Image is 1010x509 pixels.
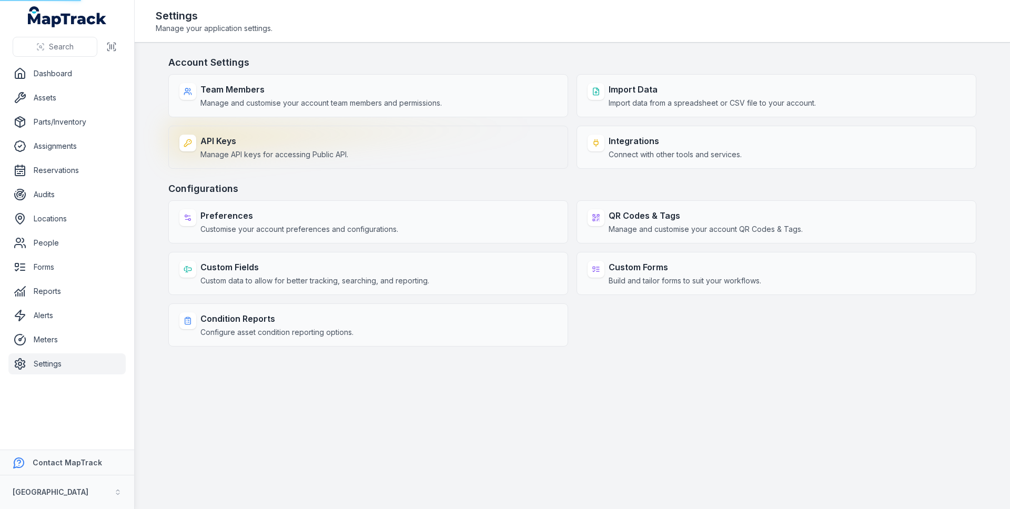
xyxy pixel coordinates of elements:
span: Customise your account preferences and configurations. [200,224,398,235]
a: MapTrack [28,6,107,27]
span: Import data from a spreadsheet or CSV file to your account. [609,98,816,108]
strong: Contact MapTrack [33,458,102,467]
a: Team MembersManage and customise your account team members and permissions. [168,74,568,117]
a: Custom FormsBuild and tailor forms to suit your workflows. [577,252,976,295]
a: Alerts [8,305,126,326]
a: PreferencesCustomise your account preferences and configurations. [168,200,568,243]
span: Manage and customise your account QR Codes & Tags. [609,224,803,235]
a: Condition ReportsConfigure asset condition reporting options. [168,303,568,347]
a: Settings [8,353,126,374]
strong: Import Data [609,83,816,96]
a: Assignments [8,136,126,157]
strong: Condition Reports [200,312,353,325]
a: Assets [8,87,126,108]
a: QR Codes & TagsManage and customise your account QR Codes & Tags. [577,200,976,243]
a: People [8,232,126,253]
strong: [GEOGRAPHIC_DATA] [13,487,88,496]
a: Audits [8,184,126,205]
h3: Account Settings [168,55,976,70]
a: Dashboard [8,63,126,84]
button: Search [13,37,97,57]
h2: Settings [156,8,272,23]
a: Reports [8,281,126,302]
span: Manage API keys for accessing Public API. [200,149,348,160]
a: IntegrationsConnect with other tools and services. [577,126,976,169]
strong: QR Codes & Tags [609,209,803,222]
a: Meters [8,329,126,350]
span: Manage your application settings. [156,23,272,34]
span: Manage and customise your account team members and permissions. [200,98,442,108]
a: Import DataImport data from a spreadsheet or CSV file to your account. [577,74,976,117]
a: Reservations [8,160,126,181]
a: Parts/Inventory [8,111,126,133]
strong: Custom Forms [609,261,761,273]
span: Build and tailor forms to suit your workflows. [609,276,761,286]
strong: Team Members [200,83,442,96]
h3: Configurations [168,181,976,196]
strong: Integrations [609,135,742,147]
span: Configure asset condition reporting options. [200,327,353,338]
span: Connect with other tools and services. [609,149,742,160]
a: API KeysManage API keys for accessing Public API. [168,126,568,169]
a: Custom FieldsCustom data to allow for better tracking, searching, and reporting. [168,252,568,295]
a: Locations [8,208,126,229]
span: Search [49,42,74,52]
strong: API Keys [200,135,348,147]
span: Custom data to allow for better tracking, searching, and reporting. [200,276,429,286]
a: Forms [8,257,126,278]
strong: Preferences [200,209,398,222]
strong: Custom Fields [200,261,429,273]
